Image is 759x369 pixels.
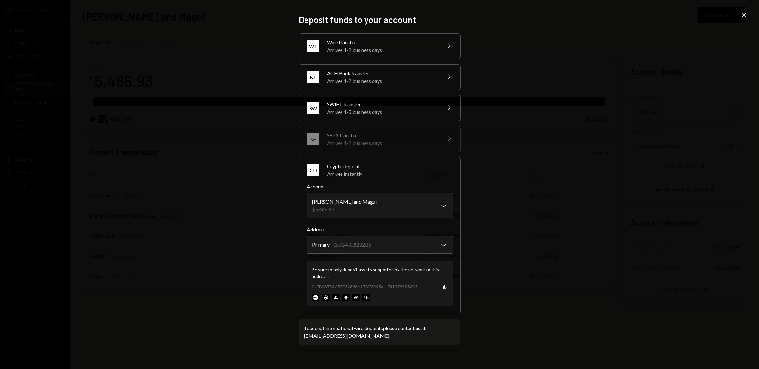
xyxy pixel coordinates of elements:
[322,294,330,301] img: arbitrum-mainnet
[327,163,453,170] div: Crypto deposit
[299,157,460,183] button: CDCrypto depositArrives instantly
[307,226,453,233] label: Address
[352,294,360,301] img: optimism-mainnet
[299,65,460,90] button: BTACH Bank transferArrives 1-2 business days
[299,14,460,26] h2: Deposit funds to your account
[327,108,438,116] div: Arrives 1-5 business days
[299,34,460,59] button: WTWire transferArrives 1-2 business days
[312,266,448,280] div: Be sure to only deposit assets supported by the network to this address.
[307,71,319,83] div: BT
[333,241,371,249] div: 0x7B43...8282B5
[342,294,350,301] img: ethereum-mainnet
[362,294,370,301] img: polygon-mainnet
[332,294,340,301] img: avalanche-mainnet
[307,183,453,306] div: CDCrypto depositArrives instantly
[327,139,438,147] div: Arrives 1-2 business days
[327,46,438,54] div: Arrives 1-2 business days
[304,333,389,339] a: [EMAIL_ADDRESS][DOMAIN_NAME]
[312,283,418,290] div: 0x7B43709C5FE32898e97DE3995ac47f13798282B5
[299,126,460,152] button: SESEPA transferArrives 1-2 business days
[307,183,453,190] label: Account
[327,101,438,108] div: SWIFT transfer
[307,236,453,254] button: Address
[327,77,438,85] div: Arrives 1-2 business days
[304,324,455,340] div: To accept international wire deposits please contact us at .
[307,164,319,176] div: CD
[307,40,319,52] div: WT
[327,70,438,77] div: ACH Bank transfer
[327,39,438,46] div: Wire transfer
[307,102,319,114] div: SW
[327,132,438,139] div: SEPA transfer
[299,95,460,121] button: SWSWIFT transferArrives 1-5 business days
[307,133,319,145] div: SE
[327,170,453,178] div: Arrives instantly
[307,193,453,218] button: Account
[312,294,319,301] img: base-mainnet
